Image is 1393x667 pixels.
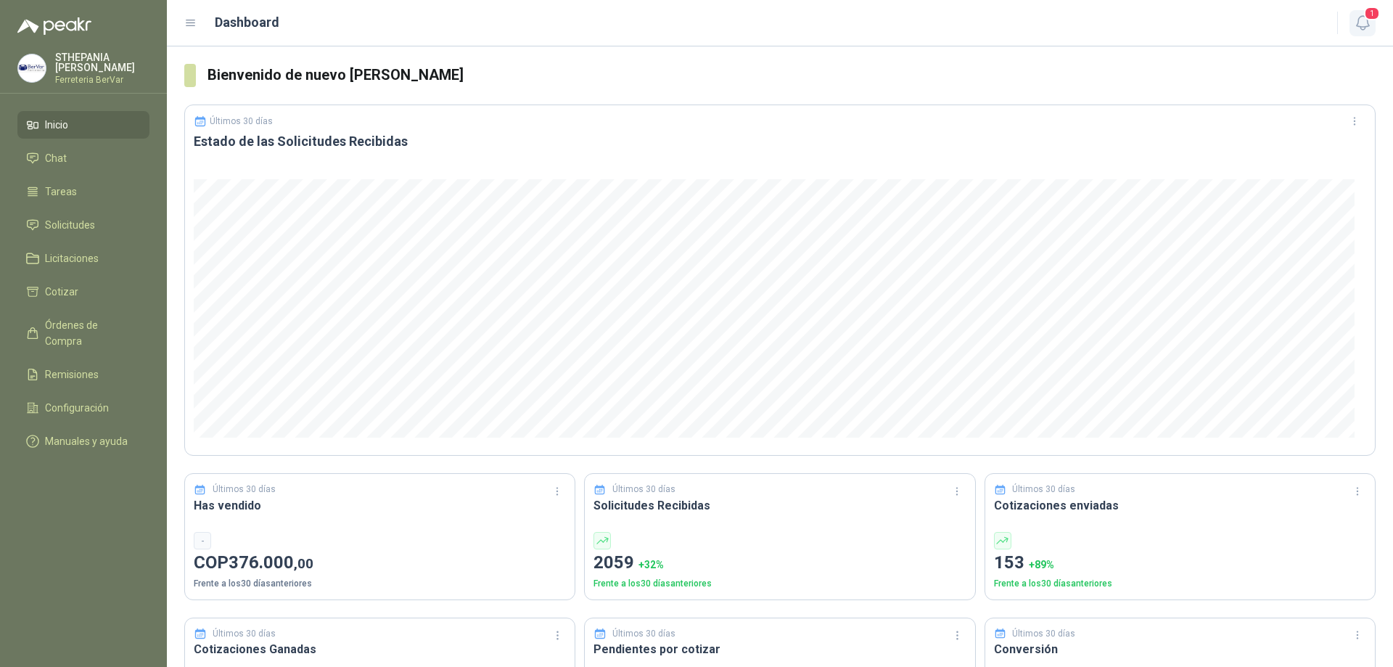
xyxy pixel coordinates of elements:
h3: Cotizaciones Ganadas [194,640,566,658]
a: Inicio [17,111,149,139]
p: STHEPANIA [PERSON_NAME] [55,52,149,73]
img: Company Logo [18,54,46,82]
span: 1 [1364,7,1380,20]
h3: Has vendido [194,496,566,515]
p: 153 [994,549,1366,577]
h1: Dashboard [215,12,279,33]
h3: Solicitudes Recibidas [593,496,966,515]
h3: Conversión [994,640,1366,658]
span: Manuales y ayuda [45,433,128,449]
p: COP [194,549,566,577]
span: Licitaciones [45,250,99,266]
span: 376.000 [229,552,313,573]
p: Últimos 30 días [612,627,675,641]
span: ,00 [294,555,313,572]
a: Remisiones [17,361,149,388]
a: Chat [17,144,149,172]
h3: Pendientes por cotizar [593,640,966,658]
a: Manuales y ayuda [17,427,149,455]
span: Remisiones [45,367,99,382]
p: Últimos 30 días [1012,483,1075,496]
h3: Cotizaciones enviadas [994,496,1366,515]
span: Órdenes de Compra [45,317,136,349]
p: Últimos 30 días [1012,627,1075,641]
p: Últimos 30 días [210,116,273,126]
span: + 32 % [638,559,664,570]
a: Solicitudes [17,211,149,239]
p: Frente a los 30 días anteriores [994,577,1366,591]
h3: Estado de las Solicitudes Recibidas [194,133,1366,150]
p: Frente a los 30 días anteriores [593,577,966,591]
p: Últimos 30 días [213,627,276,641]
p: Últimos 30 días [213,483,276,496]
span: Solicitudes [45,217,95,233]
div: - [194,532,211,549]
span: Chat [45,150,67,166]
span: Configuración [45,400,109,416]
a: Órdenes de Compra [17,311,149,355]
button: 1 [1349,10,1376,36]
img: Logo peakr [17,17,91,35]
span: Cotizar [45,284,78,300]
span: Inicio [45,117,68,133]
span: + 89 % [1029,559,1054,570]
h3: Bienvenido de nuevo [PERSON_NAME] [207,64,1376,86]
a: Cotizar [17,278,149,306]
p: Ferreteria BerVar [55,75,149,84]
p: 2059 [593,549,966,577]
a: Tareas [17,178,149,205]
p: Frente a los 30 días anteriores [194,577,566,591]
span: Tareas [45,184,77,200]
a: Configuración [17,394,149,422]
p: Últimos 30 días [612,483,675,496]
a: Licitaciones [17,245,149,272]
